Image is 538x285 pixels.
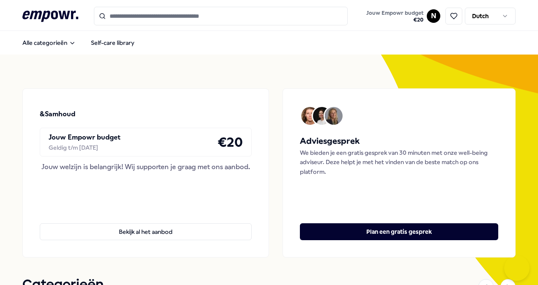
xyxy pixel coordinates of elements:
button: Jouw Empowr budget€20 [365,8,425,25]
h5: Adviesgesprek [300,134,498,148]
img: Avatar [313,107,331,125]
button: Plan een gratis gesprek [300,223,498,240]
img: Avatar [301,107,319,125]
a: Self-care library [84,34,141,51]
button: Bekijk al het aanbod [40,223,252,240]
div: Geldig t/m [DATE] [49,143,121,152]
button: Alle categorieën [16,34,82,51]
p: We bieden je een gratis gesprek van 30 minuten met onze well-being adviseur. Deze helpt je met he... [300,148,498,176]
span: € 20 [366,16,423,23]
h4: € 20 [217,132,243,153]
iframe: Help Scout Beacon - Open [504,255,530,281]
button: N [427,9,440,23]
p: Jouw Empowr budget [49,132,121,143]
a: Jouw Empowr budget€20 [363,7,427,25]
img: Avatar [325,107,343,125]
span: Jouw Empowr budget [366,10,423,16]
a: Bekijk al het aanbod [40,210,252,240]
p: &Samhoud [40,109,75,120]
nav: Main [16,34,141,51]
div: Jouw welzijn is belangrijk! Wij supporten je graag met ons aanbod. [40,162,252,173]
input: Search for products, categories or subcategories [94,7,348,25]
